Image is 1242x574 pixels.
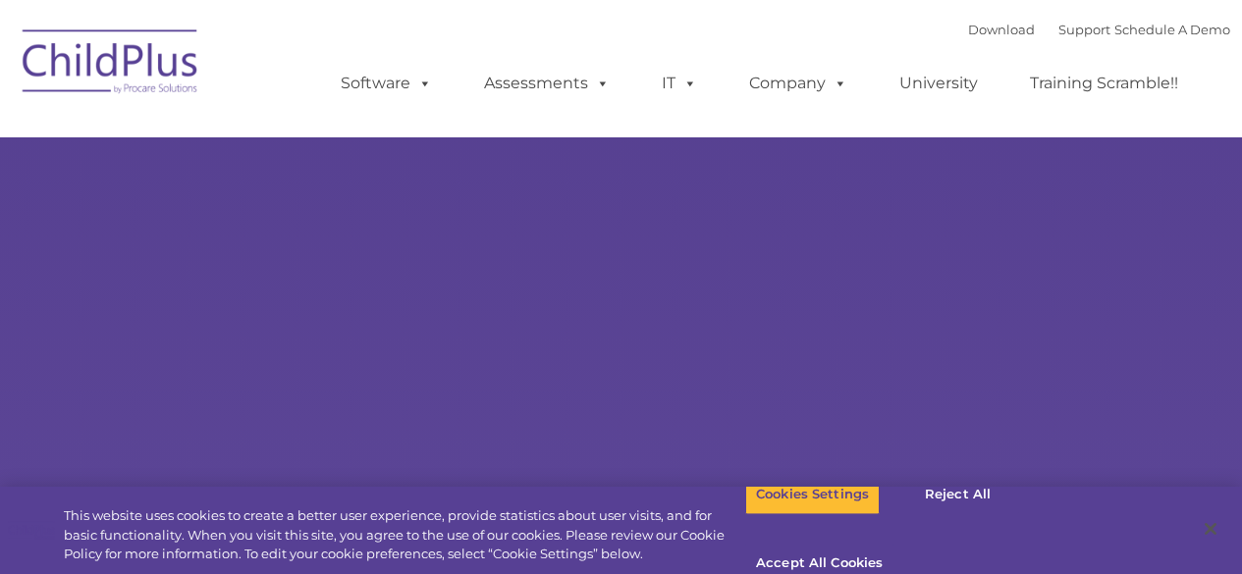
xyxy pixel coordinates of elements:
a: Schedule A Demo [1114,22,1230,37]
a: IT [642,64,717,103]
a: Download [968,22,1035,37]
a: Support [1058,22,1110,37]
button: Cookies Settings [745,474,880,515]
a: Assessments [464,64,629,103]
font: | [968,22,1230,37]
div: This website uses cookies to create a better user experience, provide statistics about user visit... [64,506,745,564]
a: Training Scramble!! [1010,64,1198,103]
button: Close [1189,507,1232,550]
a: Company [729,64,867,103]
img: ChildPlus by Procare Solutions [13,16,209,114]
button: Reject All [896,474,1019,515]
a: Software [321,64,452,103]
a: University [880,64,998,103]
